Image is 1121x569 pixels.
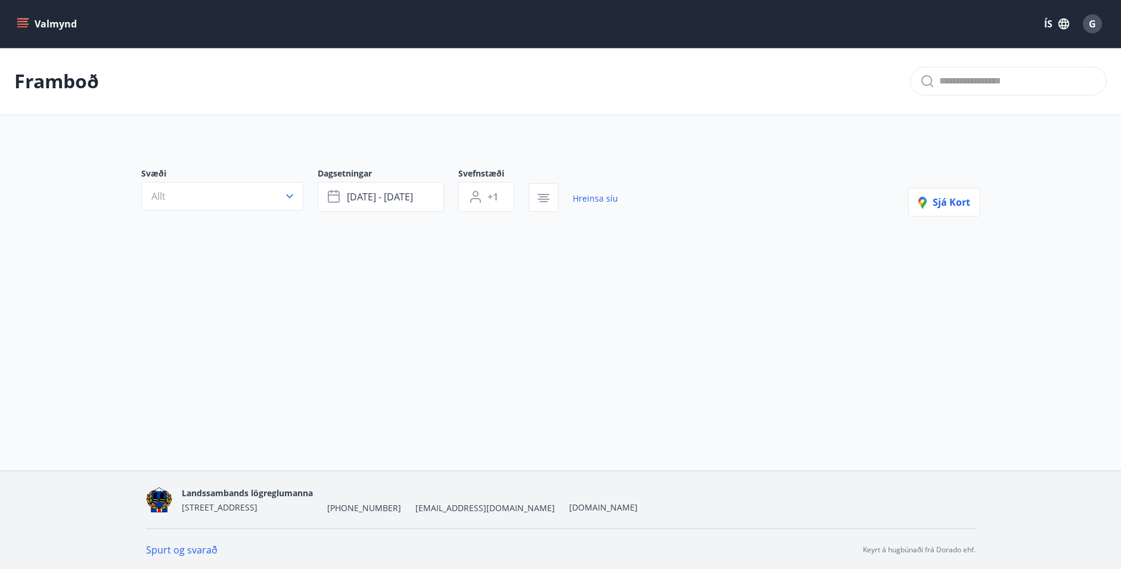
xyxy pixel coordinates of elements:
img: 1cqKbADZNYZ4wXUG0EC2JmCwhQh0Y6EN22Kw4FTY.png [146,487,173,513]
button: menu [14,13,82,35]
p: Framboð [14,68,99,94]
span: [DATE] - [DATE] [347,190,413,203]
button: +1 [458,182,514,212]
button: ÍS [1038,13,1076,35]
p: Keyrt á hugbúnaði frá Dorado ehf. [863,545,976,555]
span: Svæði [141,168,318,182]
span: Allt [151,190,166,203]
span: Svefnstæði [458,168,529,182]
a: Spurt og svarað [146,543,218,556]
span: Dagsetningar [318,168,458,182]
a: Hreinsa síu [573,185,618,212]
span: [STREET_ADDRESS] [182,502,257,513]
span: G [1089,17,1096,30]
span: [PHONE_NUMBER] [327,502,401,514]
button: Sjá kort [908,188,980,217]
a: [DOMAIN_NAME] [569,502,638,513]
button: [DATE] - [DATE] [318,182,444,212]
button: G [1078,10,1107,38]
button: Allt [141,182,303,211]
span: [EMAIL_ADDRESS][DOMAIN_NAME] [415,502,555,514]
span: Sjá kort [918,196,970,209]
span: Landssambands lögreglumanna [182,487,313,499]
span: +1 [487,190,498,203]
